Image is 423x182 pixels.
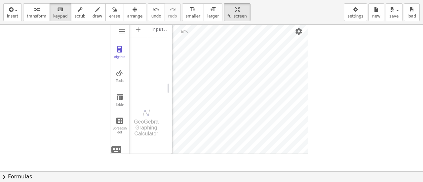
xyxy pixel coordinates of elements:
[182,3,204,21] button: format_sizesmaller
[386,3,403,21] button: save
[124,3,146,21] button: arrange
[404,3,420,21] button: load
[27,14,46,18] span: transform
[389,14,399,18] span: save
[3,3,22,21] button: insert
[109,14,120,18] span: erase
[112,79,128,88] div: Tools
[227,14,247,18] span: fullscreen
[93,14,102,18] span: draw
[71,3,89,21] button: scrub
[57,6,63,14] i: keyboard
[178,26,190,38] button: Undo
[110,22,308,154] div: Graphing Calculator
[23,3,50,21] button: transform
[142,109,150,117] img: svg+xml;base64,PHN2ZyB4bWxucz0iaHR0cDovL3d3dy53My5vcmcvMjAwMC9zdmciIHhtbG5zOnhsaW5rPSJodHRwOi8vd3...
[344,3,367,21] button: settings
[129,21,167,99] div: Algebra
[186,14,200,18] span: smaller
[407,14,416,18] span: load
[293,25,305,37] button: Settings
[168,14,177,18] span: redo
[53,14,68,18] span: keypad
[112,55,128,64] div: Algebra
[127,14,143,18] span: arrange
[204,3,222,21] button: format_sizelarger
[153,6,159,14] i: undo
[7,14,18,18] span: insert
[105,3,124,21] button: erase
[348,14,364,18] span: settings
[224,3,250,21] button: fullscreen
[165,3,181,21] button: redoredo
[172,22,308,154] canvas: Graphics View 1
[75,14,86,18] span: scrub
[190,6,196,14] i: format_size
[129,119,164,137] div: GeoGebra Graphing Calculator
[50,3,71,21] button: keyboardkeypad
[368,3,384,21] button: new
[89,3,106,21] button: draw
[210,6,216,14] i: format_size
[112,127,128,136] div: Spreadsheet
[118,27,126,35] img: Main Menu
[151,24,169,35] div: Input…
[151,14,161,18] span: undo
[170,6,176,14] i: redo
[372,14,380,18] span: new
[130,22,146,38] button: Add Item
[112,103,128,112] div: Table
[148,3,165,21] button: undoundo
[207,14,219,18] span: larger
[110,144,122,156] img: svg+xml;base64,PHN2ZyB4bWxucz0iaHR0cDovL3d3dy53My5vcmcvMjAwMC9zdmciIHdpZHRoPSIyNCIgaGVpZ2h0PSIyNC...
